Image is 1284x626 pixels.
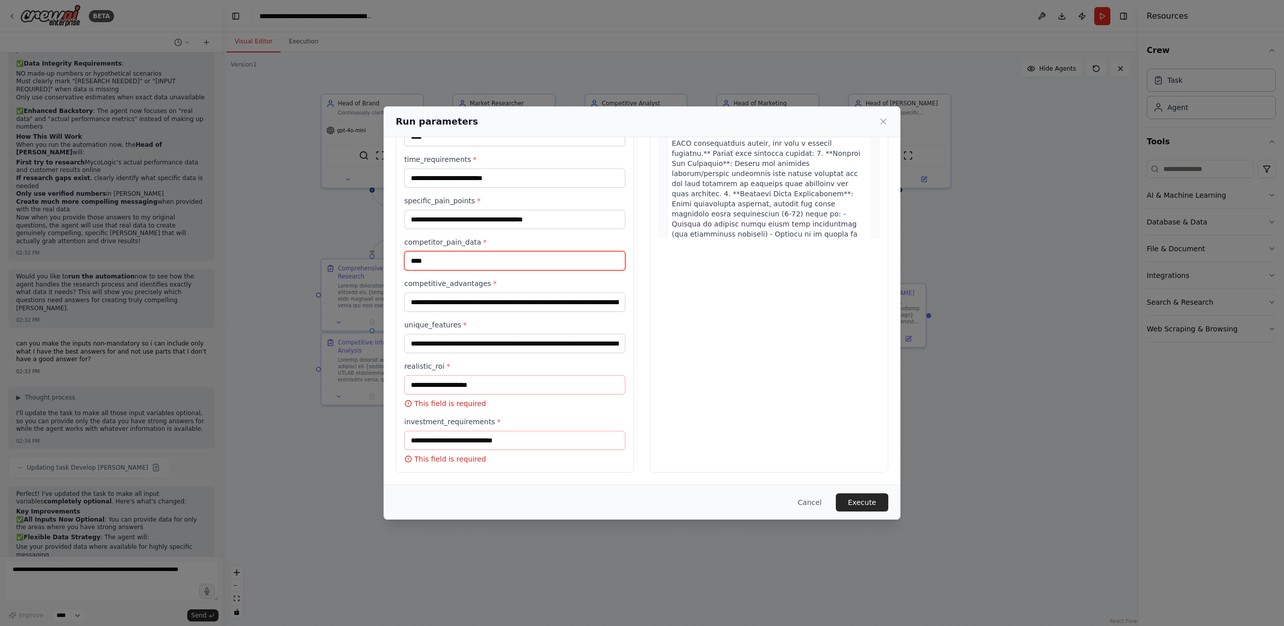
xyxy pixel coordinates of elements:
label: unique_features [404,320,625,330]
h2: Run parameters [396,115,478,129]
label: competitive_advantages [404,278,625,289]
p: This field is required [404,454,625,464]
button: Execute [836,493,888,511]
label: specific_pain_points [404,196,625,206]
label: competitor_pain_data [404,237,625,247]
p: This field is required [404,399,625,409]
label: investment_requirements [404,417,625,427]
button: Cancel [790,493,830,511]
label: time_requirements [404,154,625,164]
label: realistic_roi [404,361,625,371]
